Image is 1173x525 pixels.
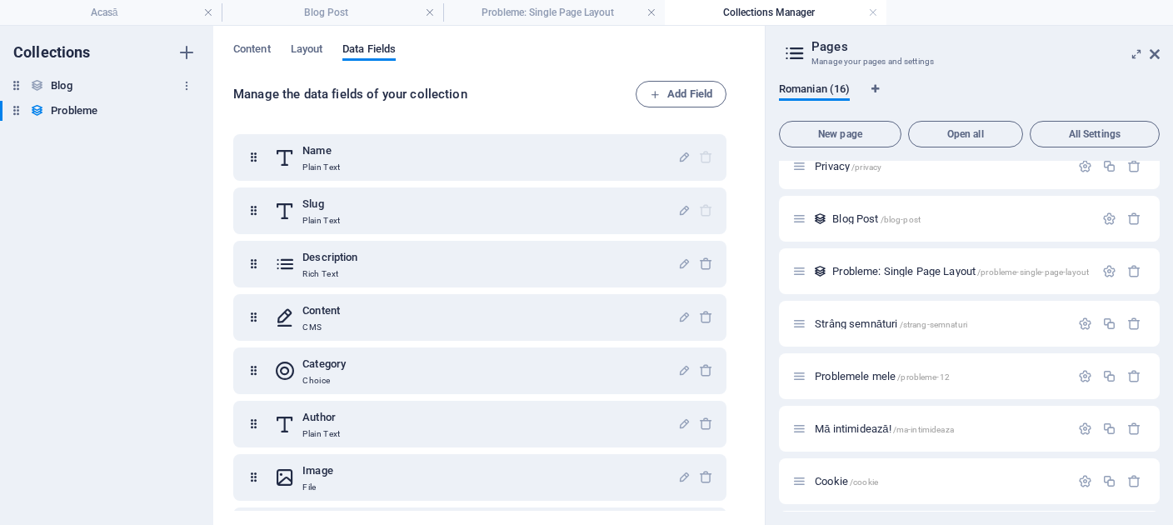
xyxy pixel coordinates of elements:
h6: Blog [51,76,72,96]
div: Remove [1127,369,1141,383]
button: Add Field [636,81,726,107]
h6: Content [302,301,340,321]
span: Probleme: Single Page Layout [832,265,1089,277]
span: Click to open page [815,475,878,487]
span: /privacy [851,162,881,172]
span: /cookie [850,477,878,487]
h6: Description [302,247,357,267]
h4: Probleme: Single Page Layout [443,3,665,22]
div: Probleme: Single Page Layout/probleme-single-page-layout [827,266,1094,277]
p: File [302,481,332,494]
div: Language Tabs [779,82,1160,114]
div: Remove [1127,422,1141,436]
p: Choice [302,374,346,387]
span: Click to open page [815,160,881,172]
span: Strâng semnături [815,317,967,330]
h3: Manage your pages and settings [811,54,1126,69]
span: Open all [916,129,1016,139]
h6: Name [302,141,340,161]
div: Settings [1078,369,1092,383]
div: Settings [1078,474,1092,488]
span: Data Fields [342,39,396,62]
h4: Blog Post [222,3,443,22]
div: Duplicate [1102,422,1116,436]
div: Settings [1078,317,1092,331]
span: /probleme-12 [897,372,950,382]
div: Duplicate [1102,474,1116,488]
div: Settings [1078,422,1092,436]
h6: Manage the data fields of your collection [233,84,636,104]
div: Remove [1127,474,1141,488]
span: Layout [291,39,323,62]
p: Plain Text [302,214,340,227]
span: Click to open page [815,370,950,382]
div: Cookie/cookie [810,476,1070,487]
span: Romanian (16) [779,79,850,102]
div: Remove [1127,212,1141,226]
span: /strang-semnaturi [900,320,967,329]
span: All Settings [1037,129,1152,139]
button: All Settings [1030,121,1160,147]
div: Duplicate [1102,369,1116,383]
div: Settings [1078,159,1092,173]
div: This layout is used as a template for all items (e.g. a blog post) of this collection. The conten... [813,264,827,278]
div: Privacy/privacy [810,161,1070,172]
div: This layout is used as a template for all items (e.g. a blog post) of this collection. The conten... [813,212,827,226]
div: Duplicate [1102,159,1116,173]
div: Strâng semnături/strang-semnaturi [810,318,1070,329]
h6: Slug [302,194,340,214]
p: Rich Text [302,267,357,281]
div: Remove [1127,159,1141,173]
p: CMS [302,321,340,334]
button: Open all [908,121,1023,147]
p: Plain Text [302,161,340,174]
h6: Author [302,407,340,427]
div: Remove [1127,317,1141,331]
h6: Collections [13,42,91,62]
p: Plain Text [302,427,340,441]
div: Problemele mele/probleme-12 [810,371,1070,382]
div: Settings [1102,212,1116,226]
button: New page [779,121,901,147]
span: New page [786,129,894,139]
h4: Collections Manager [665,3,886,22]
div: Blog Post/blog-post [827,213,1094,224]
i: Create new collection [177,42,197,62]
span: Add Field [650,84,712,104]
span: /ma-intimideaza [893,425,954,434]
h6: Image [302,461,332,481]
div: Duplicate [1102,317,1116,331]
h2: Pages [811,39,1160,54]
span: /probleme-single-page-layout [977,267,1089,277]
div: Remove [1127,264,1141,278]
span: Blog Post [832,212,921,225]
span: Click to open page [815,422,954,435]
div: Settings [1102,264,1116,278]
span: Content [233,39,271,62]
h6: Probleme [51,101,97,121]
div: Mă intimidează!/ma-intimideaza [810,423,1070,434]
h6: Category [302,354,346,374]
span: /blog-post [881,215,921,224]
